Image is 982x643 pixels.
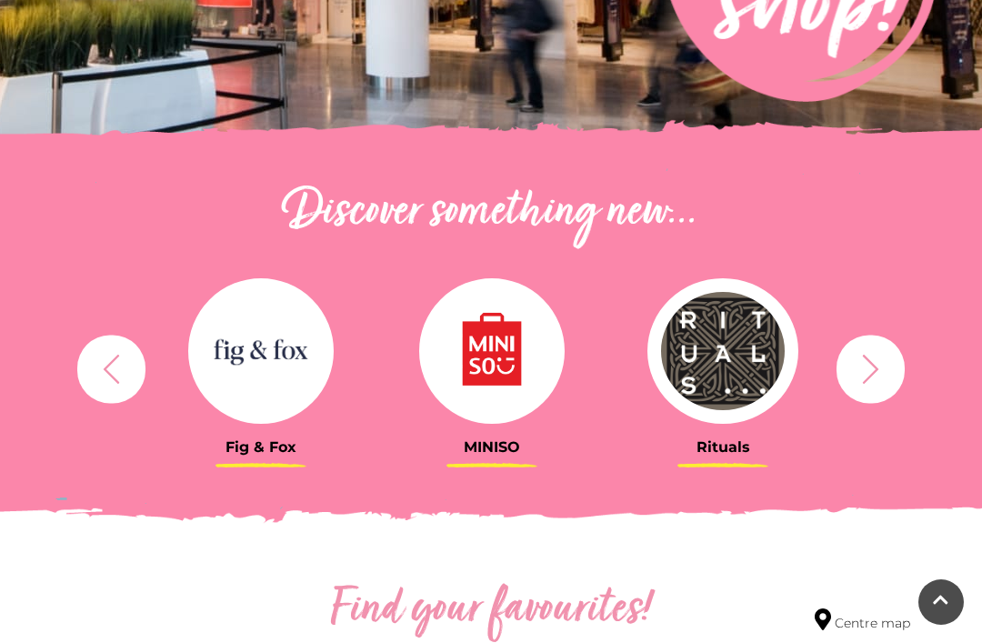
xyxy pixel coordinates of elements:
a: Rituals [621,278,825,456]
h3: Fig & Fox [159,438,363,456]
h2: Discover something new... [68,184,914,242]
a: MINISO [390,278,594,456]
h2: Find your favourites! [214,581,768,639]
h3: Rituals [621,438,825,456]
a: Fig & Fox [159,278,363,456]
h3: MINISO [390,438,594,456]
a: Centre map [815,608,910,633]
